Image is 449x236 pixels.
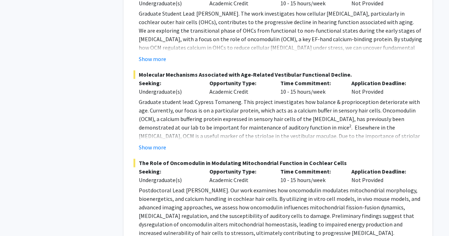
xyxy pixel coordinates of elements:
[351,167,412,176] p: Application Deadline:
[133,70,422,79] span: Molecular Mechanisms Associated with Age-Related Vestibular Functional Decline.
[351,79,412,87] p: Application Deadline:
[139,98,422,225] p: Graduate student lead: Cypress Tomaneng. This project investigates how balance & proprioception d...
[139,143,166,152] button: Show more
[5,204,30,231] iframe: Chat
[139,176,199,184] div: Undergraduate(s)
[346,167,417,184] div: Not Provided
[139,167,199,176] p: Seeking:
[280,79,341,87] p: Time Commitment:
[204,167,275,184] div: Academic Credit
[346,79,417,96] div: Not Provided
[139,9,422,86] p: Graduate Student Lead: [PERSON_NAME]. The work investigates how cellular [MEDICAL_DATA], particul...
[139,87,199,96] div: Undergraduate(s)
[209,167,270,176] p: Opportunity Type:
[139,55,166,63] button: Show more
[209,79,270,87] p: Opportunity Type:
[275,79,346,96] div: 10 - 15 hours/week
[349,123,351,128] sup: 2
[139,79,199,87] p: Seeking:
[204,79,275,96] div: Academic Credit
[275,167,346,184] div: 10 - 15 hours/week
[280,167,341,176] p: Time Commitment:
[133,159,422,167] span: The Role of Oncomodulin in Modulating Mitochondrial Function in Cochlear Cells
